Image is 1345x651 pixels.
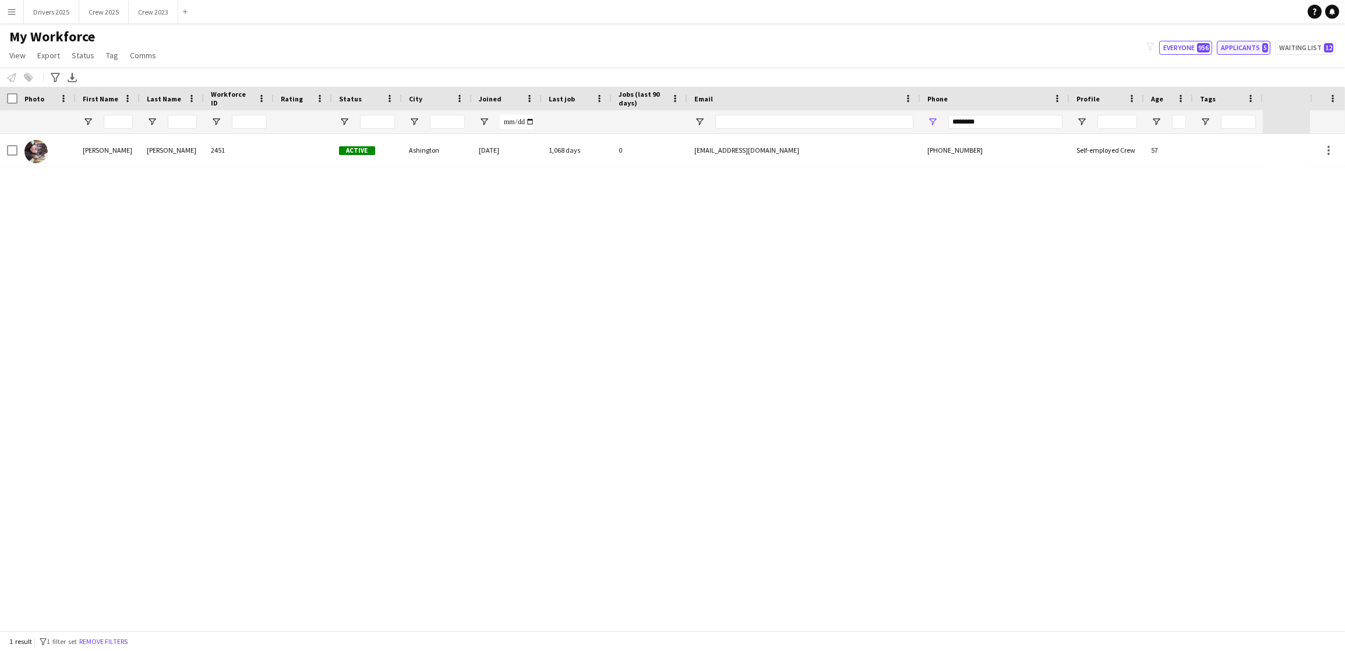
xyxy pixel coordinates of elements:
[9,28,95,45] span: My Workforce
[402,134,472,166] div: Ashington
[140,134,204,166] div: [PERSON_NAME]
[1200,117,1210,127] button: Open Filter Menu
[129,1,178,23] button: Crew 2023
[687,134,920,166] div: [EMAIL_ADDRESS][DOMAIN_NAME]
[1097,115,1137,129] input: Profile Filter Input
[339,146,375,155] span: Active
[430,115,465,129] input: City Filter Input
[549,94,575,103] span: Last job
[612,134,687,166] div: 0
[72,50,94,61] span: Status
[1151,94,1163,103] span: Age
[125,48,161,63] a: Comms
[104,115,133,129] input: First Name Filter Input
[927,94,948,103] span: Phone
[281,94,303,103] span: Rating
[147,117,157,127] button: Open Filter Menu
[24,1,79,23] button: Drivers 2025
[1200,94,1216,103] span: Tags
[339,117,350,127] button: Open Filter Menu
[1262,43,1268,52] span: 5
[83,117,93,127] button: Open Filter Menu
[48,71,62,85] app-action-btn: Advanced filters
[339,94,362,103] span: Status
[211,117,221,127] button: Open Filter Menu
[1076,117,1087,127] button: Open Filter Menu
[1324,43,1333,52] span: 12
[948,115,1062,129] input: Phone Filter Input
[204,134,274,166] div: 2451
[77,635,130,648] button: Remove filters
[619,90,666,107] span: Jobs (last 90 days)
[472,134,542,166] div: [DATE]
[1217,41,1270,55] button: Applicants5
[1159,41,1212,55] button: Everyone956
[147,94,181,103] span: Last Name
[106,50,118,61] span: Tag
[715,115,913,129] input: Email Filter Input
[67,48,99,63] a: Status
[24,94,44,103] span: Photo
[1151,117,1162,127] button: Open Filter Menu
[65,71,79,85] app-action-btn: Export XLSX
[83,94,118,103] span: First Name
[1069,134,1144,166] div: Self-employed Crew
[168,115,197,129] input: Last Name Filter Input
[694,94,713,103] span: Email
[500,115,535,129] input: Joined Filter Input
[101,48,123,63] a: Tag
[1076,94,1100,103] span: Profile
[360,115,395,129] input: Status Filter Input
[232,115,267,129] input: Workforce ID Filter Input
[409,117,419,127] button: Open Filter Menu
[479,117,489,127] button: Open Filter Menu
[5,48,30,63] a: View
[24,140,48,163] img: laraine mctaggart
[542,134,612,166] div: 1,068 days
[79,1,129,23] button: Crew 2025
[9,50,26,61] span: View
[479,94,502,103] span: Joined
[130,50,156,61] span: Comms
[1221,115,1256,129] input: Tags Filter Input
[694,117,705,127] button: Open Filter Menu
[1275,41,1336,55] button: Waiting list12
[76,134,140,166] div: [PERSON_NAME]
[920,134,1069,166] div: [PHONE_NUMBER]
[37,50,60,61] span: Export
[1172,115,1186,129] input: Age Filter Input
[1144,134,1193,166] div: 57
[927,117,938,127] button: Open Filter Menu
[33,48,65,63] a: Export
[1197,43,1210,52] span: 956
[211,90,253,107] span: Workforce ID
[47,637,77,646] span: 1 filter set
[409,94,422,103] span: City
